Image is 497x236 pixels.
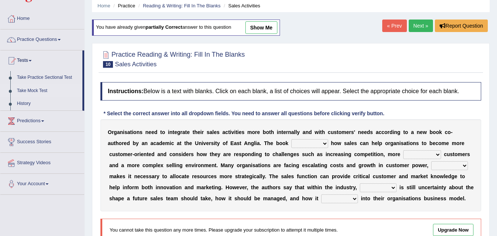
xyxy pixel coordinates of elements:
b: m [123,151,127,157]
b: t [184,140,186,146]
b: l [283,151,284,157]
small: Sales Activities [115,61,156,68]
div: * Select the correct answer into all dropdown fields. You need to answer all questions before cli... [100,110,387,117]
b: i [168,129,170,135]
b: a [156,140,159,146]
b: i [277,129,278,135]
b: e [364,129,367,135]
b: t [160,129,162,135]
b: i [132,129,133,135]
b: o [172,151,175,157]
b: e [189,140,192,146]
b: c [171,140,174,146]
b: m [341,129,346,135]
b: n [145,129,149,135]
b: r [131,151,132,157]
b: a [278,151,281,157]
b: a [150,140,153,146]
h4: Below is a text with blanks. Click on each blank, a list of choices will appear. Select the appro... [100,82,481,101]
b: o [334,140,337,146]
b: e [284,151,287,157]
b: v [231,129,234,135]
b: y [136,140,139,146]
b: t [114,140,116,146]
b: e [375,140,378,146]
b: o [439,140,442,146]
b: n [248,151,251,157]
a: Practice Questions [0,29,84,48]
b: U [195,140,199,146]
b: o [405,129,408,135]
b: b [430,129,433,135]
b: E [230,140,234,146]
b: h [186,140,189,146]
b: - [451,129,452,135]
b: e [141,151,144,157]
b: b [429,140,433,146]
b: m [452,140,456,146]
b: s [344,140,347,146]
b: m [441,140,446,146]
b: k [285,140,288,146]
b: c [308,151,311,157]
a: Reading & Writing: Fill In The Blanks [143,3,220,8]
b: t [269,129,271,135]
b: r [137,151,139,157]
b: o [119,140,122,146]
b: d [390,129,393,135]
b: i [408,140,410,146]
b: o [436,129,439,135]
a: Upgrade Now [433,224,473,236]
b: n [145,140,148,146]
b: c [379,129,381,135]
b: t [403,129,405,135]
b: r [202,129,203,135]
b: e [214,151,217,157]
b: i [181,151,183,157]
b: e [446,140,449,146]
b: w [337,140,341,146]
b: h [331,140,334,146]
b: r [209,140,211,146]
b: c [381,129,384,135]
b: n [358,129,361,135]
a: History [14,97,82,110]
b: r [234,151,236,157]
b: d [163,151,167,157]
b: s [351,129,354,135]
b: g [390,140,394,146]
b: n [136,129,140,135]
b: e [283,129,286,135]
b: r [388,140,390,146]
b: h [311,151,314,157]
b: e [214,129,217,135]
b: b [263,129,266,135]
b: n [120,129,123,135]
b: e [149,151,152,157]
b: k [439,129,442,135]
b: h [276,151,279,157]
b: t [185,129,187,135]
b: t [118,151,120,157]
b: e [174,129,177,135]
b: s [302,151,305,157]
b: i [200,129,202,135]
b: n [287,151,291,157]
b: c [225,129,228,135]
b: t [193,129,195,135]
b: t [130,129,132,135]
b: partially correct [146,25,182,30]
b: d [309,129,312,135]
b: s [124,129,127,135]
b: i [230,129,231,135]
a: Take Practice Sectional Test [14,71,82,84]
b: s [237,140,239,146]
b: c [273,151,276,157]
b: h [196,151,200,157]
b: o [283,140,286,146]
b: h [322,129,325,135]
b: f [226,140,228,146]
b: y [217,151,220,157]
b: a [291,129,294,135]
b: a [117,129,120,135]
